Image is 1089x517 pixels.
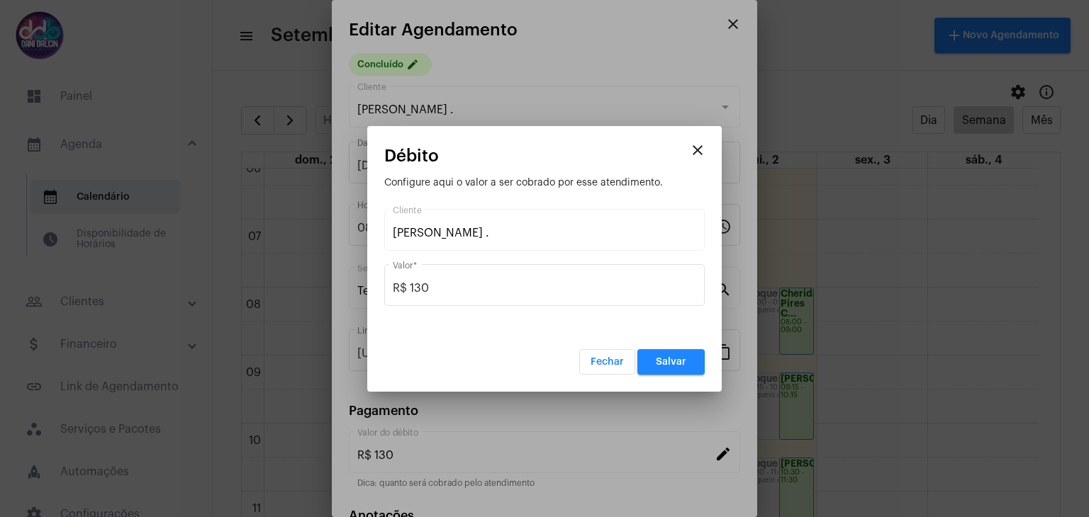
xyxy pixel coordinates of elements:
[656,357,686,367] span: Salvar
[689,142,706,159] mat-icon: close
[579,349,635,375] button: Fechar
[591,357,624,367] span: Fechar
[637,349,705,375] button: Salvar
[384,178,663,188] span: Configure aqui o valor a ser cobrado por esse atendimento.
[393,282,696,295] input: Valor
[384,147,439,165] span: Débito
[393,227,696,239] input: Pesquisar cliente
